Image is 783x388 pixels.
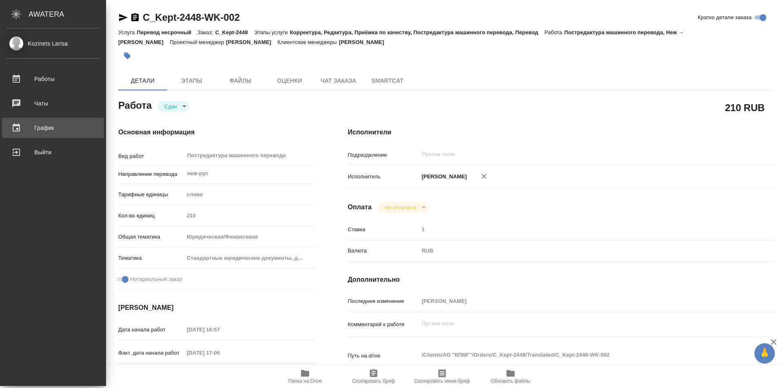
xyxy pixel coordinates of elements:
div: Чаты [6,97,100,110]
span: Детали [123,76,162,86]
p: Дата начала работ [118,326,184,334]
span: Папка на Drive [288,378,322,384]
p: Последнее изменение [348,297,419,305]
span: Нотариальный заказ [130,275,182,283]
button: Добавить тэг [118,47,136,65]
button: Скопировать ссылку [130,13,140,22]
h4: Дополнительно [348,275,774,285]
p: Факт. дата начала работ [118,349,184,357]
button: Не оплачена [382,204,418,211]
div: Стандартные юридические документы, договоры, уставы [184,251,315,265]
p: Работа [544,29,564,35]
input: Пустое поле [184,347,255,359]
span: Этапы [172,76,211,86]
p: Общая тематика [118,233,184,241]
p: [PERSON_NAME] [226,39,277,45]
span: Обновить файлы [491,378,531,384]
a: Чаты [2,93,104,114]
div: слово [184,188,315,202]
p: Путь на drive [348,352,419,360]
div: Kozinets Larisa [6,39,100,48]
span: SmartCat [368,76,407,86]
p: Заказ: [197,29,215,35]
p: Направление перевода [118,170,184,178]
span: Чат заказа [319,76,358,86]
button: Скопировать ссылку для ЯМессенджера [118,13,128,22]
input: Пустое поле [419,295,739,307]
div: RUB [419,244,739,258]
a: Выйти [2,142,104,162]
p: Перевод несрочный [137,29,197,35]
p: Корректура, Редактура, Приёмка по качеству, Постредактура машинного перевода, Перевод [290,29,544,35]
span: Оценки [270,76,309,86]
span: Скопировать бриф [352,378,395,384]
p: [PERSON_NAME] [339,39,390,45]
p: Тематика [118,254,184,262]
div: Сдан [158,101,189,112]
div: График [6,122,100,134]
p: Этапы услуги [254,29,290,35]
a: C_Kept-2448-WK-002 [143,12,240,23]
span: Кратко детали заказа [698,13,752,22]
p: Тарифные единицы [118,191,184,199]
input: Пустое поле [419,224,739,235]
p: Комментарий к работе [348,320,419,329]
p: Клиентские менеджеры [277,39,339,45]
div: Работы [6,73,100,85]
button: 🙏 [754,343,775,364]
p: Кол-во единиц [118,212,184,220]
input: Пустое поле [184,210,315,221]
h2: 210 RUB [725,101,765,114]
button: Скопировать бриф [339,365,408,388]
p: Валюта [348,247,419,255]
p: Услуга [118,29,137,35]
div: Выйти [6,146,100,158]
input: Пустое поле [184,324,255,335]
h4: Основная информация [118,127,315,137]
button: Папка на Drive [271,365,339,388]
h2: Работа [118,97,152,112]
a: Работы [2,69,104,89]
p: C_Kept-2448 [215,29,254,35]
p: Ставка [348,226,419,234]
a: График [2,118,104,138]
p: Подразделение [348,151,419,159]
h4: Оплата [348,202,372,212]
p: [PERSON_NAME] [419,173,467,181]
span: Файлы [221,76,260,86]
button: Удалить исполнителя [475,167,493,185]
span: 🙏 [758,345,772,362]
button: Обновить файлы [476,365,545,388]
div: Сдан [378,202,428,213]
h4: Исполнители [348,127,774,137]
button: Сдан [162,103,179,110]
button: Скопировать мини-бриф [408,365,476,388]
p: Исполнитель [348,173,419,181]
span: Скопировать мини-бриф [414,378,470,384]
div: Юридическая/Финансовая [184,230,315,244]
div: AWATERA [29,6,106,22]
input: Пустое поле [421,149,719,159]
p: Вид работ [118,152,184,160]
textarea: /Clients/АО "КПМГ"/Orders/C_Kept-2448/Translated/C_Kept-2448-WK-002 [419,348,739,362]
p: Проектный менеджер [170,39,226,45]
h4: [PERSON_NAME] [118,303,315,313]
